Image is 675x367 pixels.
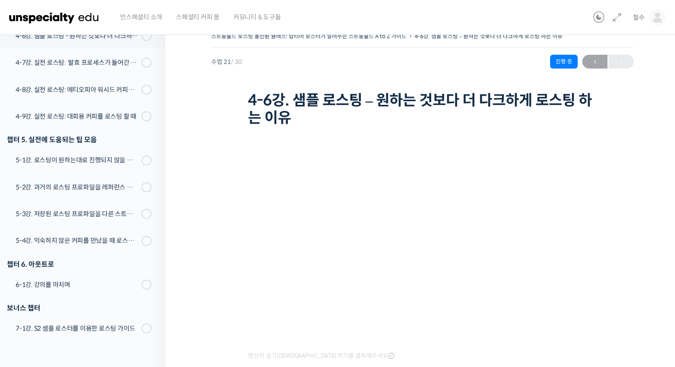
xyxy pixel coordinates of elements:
span: / 30 [231,58,242,66]
span: 홈 [29,304,34,312]
a: 대화 [61,291,118,314]
a: ←이전 [582,55,607,69]
span: 수업 21 [211,59,242,65]
div: 5-1강. 로스팅이 원하는대로 진행되지 않을 때, 일관성이 떨어질 때 [16,155,139,165]
span: ← [582,56,607,68]
a: 스트롱홀드 로스팅 올인원 클래스: 탑티어 로스터가 알려주는 스트롱홀드 A to Z 가이드 [211,33,406,40]
div: 5-3강. 저장된 로스팅 프로파일을 다른 스트롱홀드 로스팅 머신에서 적용할 경우에 보정하는 방법 [16,209,139,219]
div: 4-7강. 실전 로스팅: 발효 프로세스가 들어간 커피를 필터용으로 로스팅 할 때 [16,57,139,68]
a: 홈 [3,291,61,314]
div: 5-2강. 과거의 로스팅 프로파일을 레퍼런스 삼아 리뷰하는 방법 [16,182,139,192]
span: 철수 [633,13,645,22]
div: 보너스 챕터 [7,302,152,314]
a: 설정 [118,291,176,314]
div: 4-6강. 샘플 로스팅 - 원하는 것보다 더 다크하게 로스팅 하는 이유 [16,31,139,41]
div: 진행 중 [550,55,578,69]
h1: 4-6강. 샘플 로스팅 – 원하는 것보다 더 다크하게 로스팅 하는 이유 [248,92,597,127]
a: 4-6강. 샘플 로스팅 – 원하는 것보다 더 다크하게 로스팅 하는 이유 [415,33,562,40]
span: 영상이 끊기[DEMOGRAPHIC_DATA] 여기를 클릭해주세요 [248,352,394,360]
div: 7-1강. S2 샘플 로스터를 이용한 로스팅 가이드 [16,323,139,333]
div: 4-8강. 실전 로스팅: 에티오피아 워시드 커피를 에스프레소용으로 로스팅 할 때 [16,85,139,95]
div: 5-4강. 익숙하지 않은 커피를 만났을 때 로스팅 전략 세우는 방법 [16,235,139,246]
div: 챕터 5. 실전에 도움되는 팁 모음 [7,133,152,146]
div: 6-1강. 강의를 마치며 [16,280,139,290]
span: 대화 [84,305,95,312]
div: 챕터 6. 아웃트로 [7,258,152,270]
div: 4-9강. 실전 로스팅: 대회용 커피를 로스팅 할 때 [16,111,139,121]
span: 설정 [142,304,153,312]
